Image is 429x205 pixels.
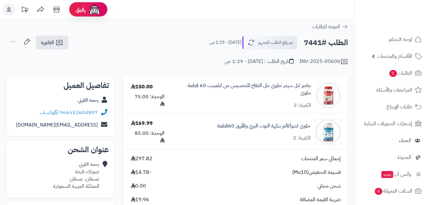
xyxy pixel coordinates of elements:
[88,3,101,16] img: ai-face.png
[312,23,348,31] a: العودة للطلبات
[294,102,311,109] div: الكمية: 2
[359,32,425,47] a: لوحة التحكم
[399,136,411,145] span: العملاء
[359,99,425,114] a: طلبات الإرجاع
[131,182,146,190] span: 0.00
[359,150,425,165] a: المدونة
[359,65,425,81] a: الطلبات1
[78,96,98,104] a: رحمه القرني
[377,52,412,61] span: الأقسام والمنتجات
[217,122,311,130] a: حلوى اشواكالم بنكهة التوت البري والأزرق 60قطعة
[364,119,412,128] span: إشعارات التحويلات البنكية
[131,196,149,203] span: 19.96
[397,153,411,162] span: المدونة
[359,133,425,148] a: العملاء
[312,23,340,31] span: العودة للطلبات
[40,109,58,116] a: واتساب
[376,85,412,94] span: المراجعات والأسئلة
[76,6,86,13] span: رفيق
[131,83,153,91] div: 150.00
[389,35,412,44] span: لوحة التحكم
[375,188,382,195] span: 4
[359,116,425,131] a: إشعارات التحويلات البنكية
[36,36,68,50] a: الفاتورة
[60,109,98,116] a: 966552604897
[225,58,294,65] div: تاريخ الطلب : [DATE] - 1:29 ص
[179,82,311,97] a: جاميز ابل سيدر حلوى خل التفاح للتخسيس من ايلمينت 60 قطعة حلوى
[209,39,241,46] small: [DATE] - 1:29 ص
[131,169,151,176] span: -14.78
[359,82,425,98] a: المراجعات والأسئلة
[381,171,393,178] span: جديد
[131,93,164,108] div: الوحدة: 75.00
[386,17,423,30] img: logo-2.png
[41,39,54,46] span: الفاتورة
[53,161,99,190] div: رحمه القرني صويك، فيدة عسفان، عسفان المملكة العربية السعودية
[389,70,397,77] span: 1
[301,155,341,162] span: إجمالي سعر المنتجات
[293,134,311,142] div: الكمية: 2
[292,169,341,176] span: قسيمة التخفيض(Mu10)
[131,120,153,127] div: 169.99
[16,121,98,129] a: [EMAIL_ADDRESS][DOMAIN_NAME]
[11,82,109,89] h2: تفاصيل العميل
[131,130,164,144] div: الوحدة: 85.00
[318,182,341,190] span: شحن مجاني
[359,183,425,199] a: السلات المتروكة4
[299,58,348,65] div: INV-2025-00606
[389,69,412,78] span: الطلبات
[242,36,297,49] button: تم رفع الطلب للتجهيز
[304,36,348,49] h2: الطلب #7441
[386,102,412,111] span: طلبات الإرجاع
[374,187,412,195] span: السلات المتروكة
[17,3,33,17] a: تحديثات المنصة
[11,146,109,154] h2: عنوان الشحن
[316,119,340,145] img: 1750694977-AD0AAE76-3648-44CC-900D-C611DC283BAC-90x90.jpeg
[316,83,340,108] img: 1750604960-CDB3A074-A22B-4571-A363-D9ABD92A9197-90x90.jpeg
[300,196,341,203] span: ضريبة القيمة المضافة
[381,170,411,179] span: وآتس آب
[359,167,425,182] a: وآتس آبجديد
[131,155,152,162] span: 297.82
